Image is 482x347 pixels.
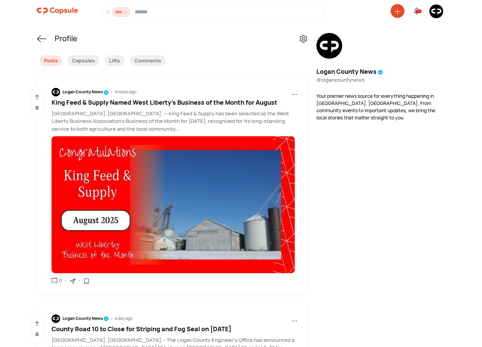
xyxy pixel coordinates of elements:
p: [GEOGRAPHIC_DATA], [GEOGRAPHIC_DATA]. — King Feed & Supply has been selected as the West Liberty ... [52,110,298,133]
p: 0 [35,104,39,112]
div: @ logancountynews [316,76,437,84]
div: Logan County News [63,89,109,95]
div: a day ago [115,315,133,322]
p: 0 [35,331,39,338]
div: Lifts [105,55,124,66]
img: resizeImage [52,88,60,96]
span: King Feed & Supply Named West Liberty's Business of the Month for August [52,98,277,106]
img: resizeImage [429,4,443,18]
div: Me [112,7,131,18]
div: Posts [40,55,62,66]
img: logo [37,4,78,18]
div: 9 hours ago [115,89,136,95]
span: County Road 10 to Close for Striping and Fog Seal on [DATE] [52,325,232,333]
div: Logan County News [316,67,383,76]
div: Profile [55,33,77,44]
img: resizeImage [52,136,295,273]
img: tick [104,90,109,95]
div: 0 [57,277,62,285]
img: resizeImage [316,33,342,59]
div: Your premier news source for everything happening in [GEOGRAPHIC_DATA], [GEOGRAPHIC_DATA]. From c... [316,92,437,121]
a: logo [37,4,78,20]
span: ... [291,87,298,97]
img: resizeImage [52,314,60,323]
img: tick [378,70,383,75]
div: 10+ [416,10,422,13]
div: Capsules [68,55,99,66]
img: tick [104,316,109,321]
div: Comments [130,55,166,66]
div: Logan County News [63,315,109,322]
span: ... [291,313,298,324]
